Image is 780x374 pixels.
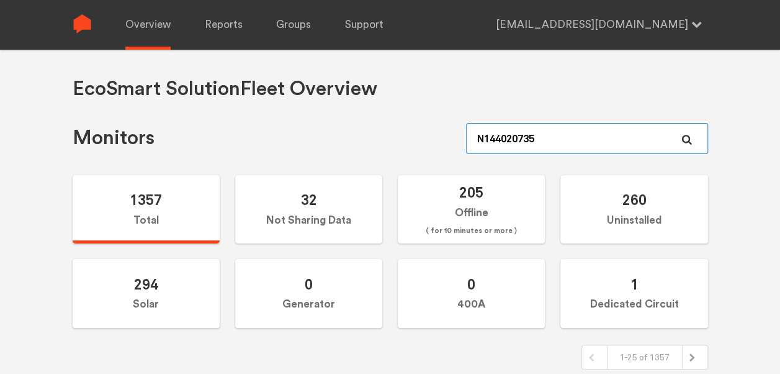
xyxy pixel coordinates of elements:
span: 205 [459,183,483,201]
span: 294 [134,275,158,293]
label: Dedicated Circuit [560,259,707,328]
span: 1 [630,275,638,293]
label: 400A [398,259,545,328]
h1: EcoSmart Solution Fleet Overview [73,76,377,102]
span: 32 [300,191,316,209]
label: Total [73,175,220,244]
span: ( for 10 minutes or more ) [426,224,517,239]
h1: Monitors [73,125,155,151]
img: Sense Logo [73,14,92,34]
label: Offline [398,175,545,244]
span: 260 [622,191,646,209]
span: 0 [305,275,313,293]
span: 1357 [130,191,162,209]
label: Generator [235,259,382,328]
label: Uninstalled [560,175,707,244]
span: 0 [467,275,475,293]
input: Serial Number, job ID, name, address [466,123,707,154]
div: 1-25 of 1357 [607,345,683,369]
label: Solar [73,259,220,328]
label: Not Sharing Data [235,175,382,244]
